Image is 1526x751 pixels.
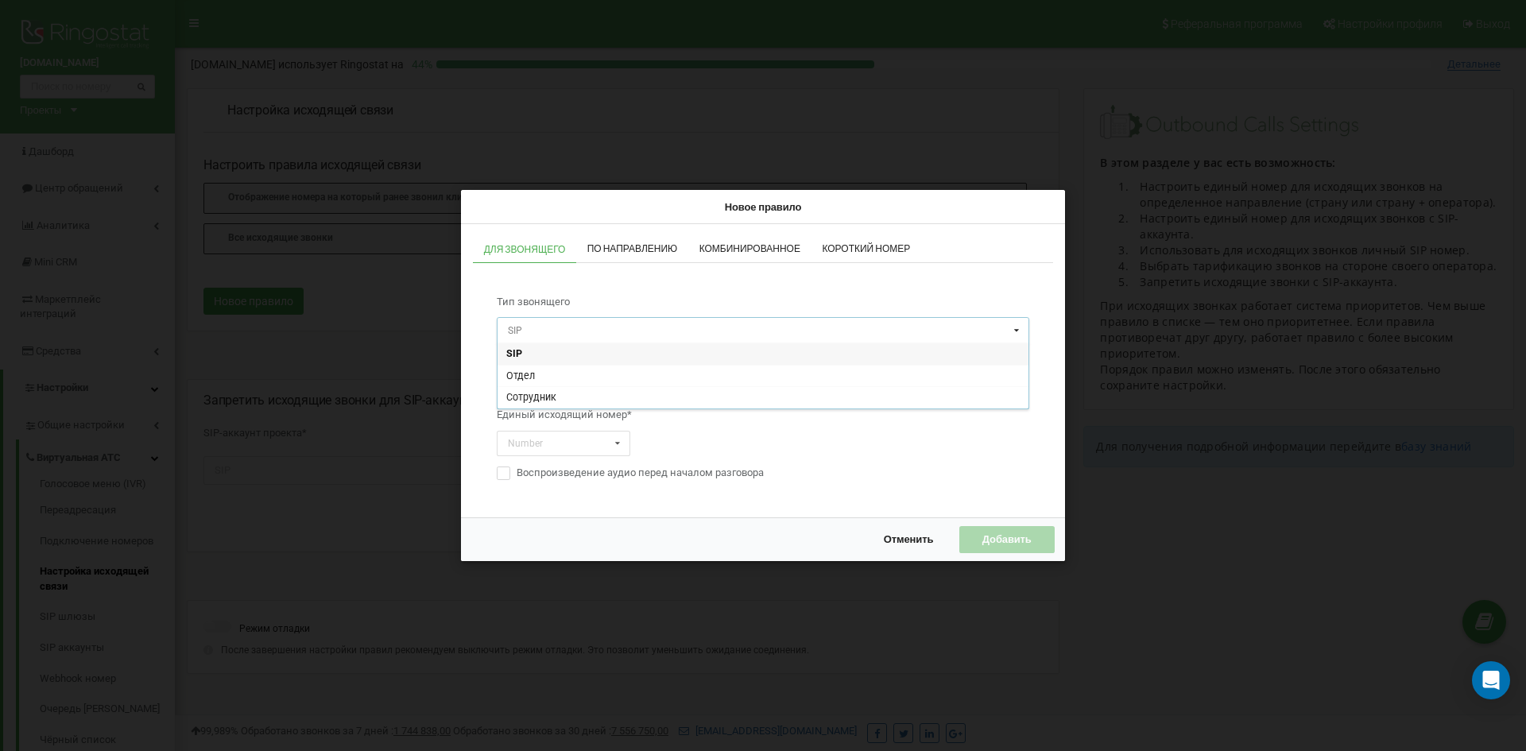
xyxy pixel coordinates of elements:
span: Отменить [884,533,934,546]
span: Короткий номер [822,244,910,254]
span: SIP [506,347,522,359]
span: Воспроизведение аудио перед началом разговора [517,465,764,482]
span: Комбинированное [699,244,800,254]
span: Для звонящего [484,245,566,254]
span: По направлению [587,244,678,254]
span: Отдел [506,370,535,381]
div: Open Intercom Messenger [1472,661,1510,699]
span: Новое правило [725,200,802,213]
span: Тип звонящего [497,296,570,308]
button: Отменить [868,526,949,552]
div: Number [508,439,543,448]
span: Единый исходящий номер* [497,409,632,421]
span: Сотрудник [506,392,556,404]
